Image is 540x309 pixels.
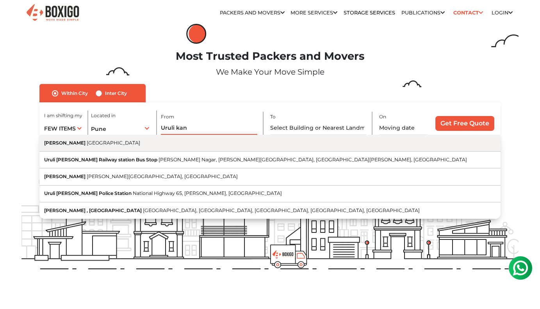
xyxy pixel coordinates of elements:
[44,157,157,163] span: Uruli [PERSON_NAME] Railway station Bus Stop
[21,50,518,63] h1: Most Trusted Packers and Movers
[492,10,513,16] a: Login
[220,10,285,16] a: Packers and Movers
[389,134,413,142] label: Is flexible?
[133,190,282,196] span: National Highway 65, [PERSON_NAME], [GEOGRAPHIC_DATA]
[8,8,23,23] img: whatsapp-icon.svg
[379,113,386,120] label: On
[270,121,366,135] input: Select Building or Nearest Landmark
[401,10,445,16] a: Publications
[39,152,500,168] button: Uruli [PERSON_NAME] Railway station Bus Stop [PERSON_NAME] Nagar, [PERSON_NAME][GEOGRAPHIC_DATA],...
[143,207,420,213] span: [GEOGRAPHIC_DATA], [GEOGRAPHIC_DATA], [GEOGRAPHIC_DATA], [GEOGRAPHIC_DATA], [GEOGRAPHIC_DATA]
[87,173,238,179] span: [PERSON_NAME][GEOGRAPHIC_DATA], [GEOGRAPHIC_DATA]
[159,157,467,163] span: [PERSON_NAME] Nagar, [PERSON_NAME][GEOGRAPHIC_DATA], [GEOGRAPHIC_DATA][PERSON_NAME], [GEOGRAPHIC_...
[451,7,486,19] a: Contact
[44,207,142,213] span: [PERSON_NAME] , [GEOGRAPHIC_DATA]
[91,125,106,132] span: Pune
[344,10,395,16] a: Storage Services
[44,125,76,132] span: FEW ITEMS
[435,116,494,131] input: Get Free Quote
[39,186,500,202] button: Uruli [PERSON_NAME] Police Station National Highway 65, [PERSON_NAME], [GEOGRAPHIC_DATA]
[61,89,88,98] label: Within City
[161,121,257,135] input: Select Building or Nearest Landmark
[44,190,132,196] span: Uruli [PERSON_NAME] Police Station
[105,89,127,98] label: Inter City
[161,113,174,120] label: From
[44,112,82,119] label: I am shifting my
[39,135,500,152] button: [PERSON_NAME] [GEOGRAPHIC_DATA]
[44,173,86,179] span: [PERSON_NAME]
[379,121,428,135] input: Moving date
[39,168,500,185] button: [PERSON_NAME] [PERSON_NAME][GEOGRAPHIC_DATA], [GEOGRAPHIC_DATA]
[270,245,307,268] img: boxigo_prackers_and_movers_truck
[21,66,518,78] p: We Make Your Move Simple
[44,140,86,146] span: [PERSON_NAME]
[290,10,337,16] a: More services
[91,112,116,119] label: Located in
[39,202,500,219] button: [PERSON_NAME] , [GEOGRAPHIC_DATA] [GEOGRAPHIC_DATA], [GEOGRAPHIC_DATA], [GEOGRAPHIC_DATA], [GEOGR...
[25,3,80,22] img: Boxigo
[270,113,276,120] label: To
[87,140,140,146] span: [GEOGRAPHIC_DATA]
